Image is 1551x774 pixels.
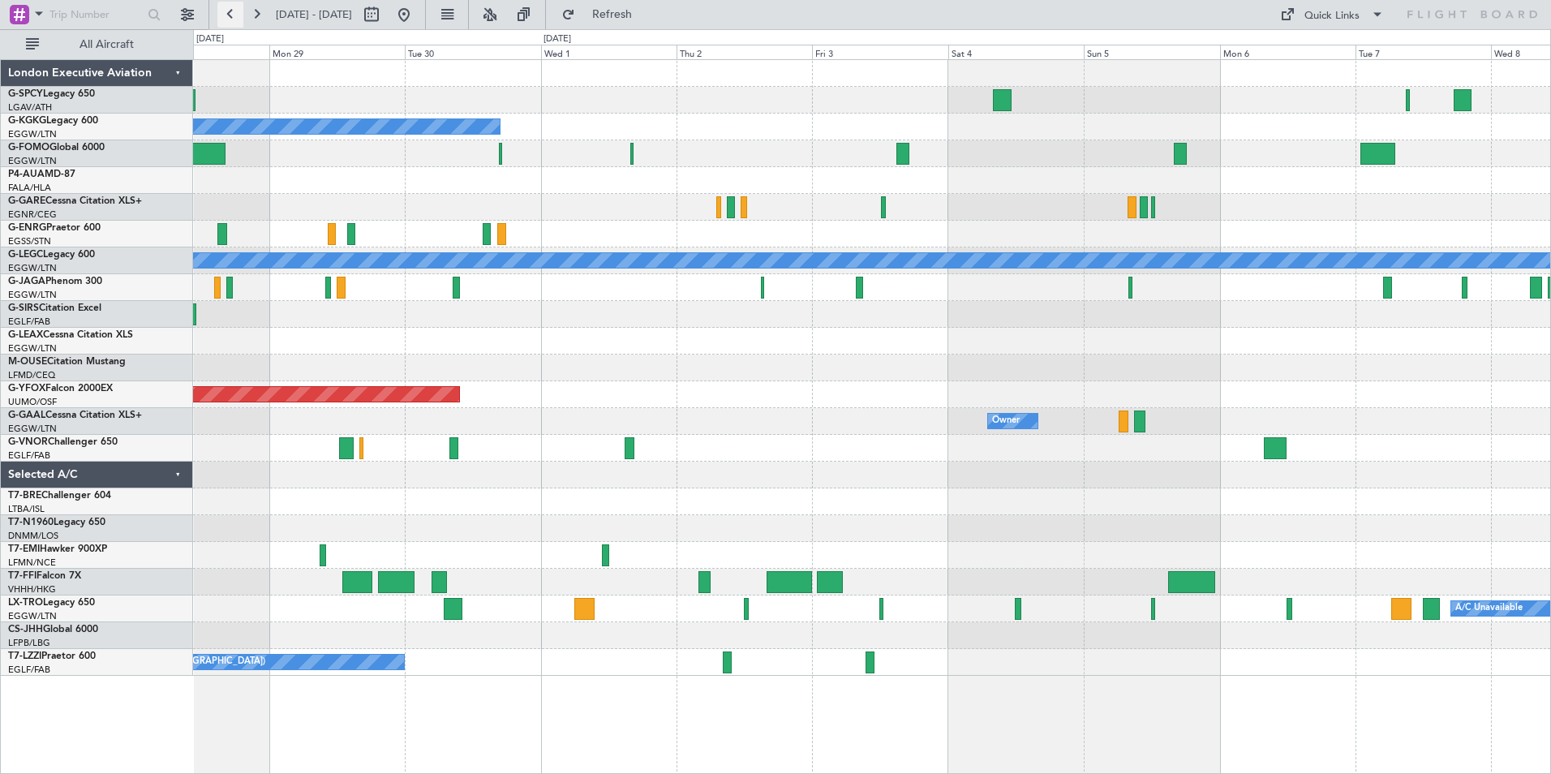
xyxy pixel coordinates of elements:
[8,235,51,247] a: EGSS/STN
[8,651,96,661] a: T7-LZZIPraetor 600
[8,143,105,153] a: G-FOMOGlobal 6000
[8,289,57,301] a: EGGW/LTN
[554,2,651,28] button: Refresh
[8,637,50,649] a: LFPB/LBG
[8,491,111,501] a: T7-BREChallenger 604
[8,303,39,313] span: G-SIRS
[8,423,57,435] a: EGGW/LTN
[8,250,43,260] span: G-LEGC
[1084,45,1219,59] div: Sun 5
[8,503,45,515] a: LTBA/ISL
[541,45,677,59] div: Wed 1
[8,182,51,194] a: FALA/HLA
[8,277,102,286] a: G-JAGAPhenom 300
[8,196,45,206] span: G-GARE
[8,411,45,420] span: G-GAAL
[8,250,95,260] a: G-LEGCLegacy 600
[8,330,43,340] span: G-LEAX
[1455,596,1523,621] div: A/C Unavailable
[8,518,105,527] a: T7-N1960Legacy 650
[1220,45,1356,59] div: Mon 6
[8,330,133,340] a: G-LEAXCessna Citation XLS
[8,170,75,179] a: P4-AUAMD-87
[134,45,269,59] div: Sun 28
[8,598,43,608] span: LX-TRO
[8,89,95,99] a: G-SPCYLegacy 650
[8,625,98,634] a: CS-JHHGlobal 6000
[49,2,143,27] input: Trip Number
[8,357,47,367] span: M-OUSE
[8,571,37,581] span: T7-FFI
[948,45,1084,59] div: Sat 4
[8,369,55,381] a: LFMD/CEQ
[1304,8,1360,24] div: Quick Links
[8,530,58,542] a: DNMM/LOS
[543,32,571,46] div: [DATE]
[8,196,142,206] a: G-GARECessna Citation XLS+
[8,357,126,367] a: M-OUSECitation Mustang
[8,262,57,274] a: EGGW/LTN
[276,7,352,22] span: [DATE] - [DATE]
[8,209,57,221] a: EGNR/CEG
[8,491,41,501] span: T7-BRE
[8,544,40,554] span: T7-EMI
[8,651,41,661] span: T7-LZZI
[8,143,49,153] span: G-FOMO
[8,411,142,420] a: G-GAALCessna Citation XLS+
[677,45,812,59] div: Thu 2
[1356,45,1491,59] div: Tue 7
[8,598,95,608] a: LX-TROLegacy 650
[8,518,54,527] span: T7-N1960
[8,316,50,328] a: EGLF/FAB
[992,409,1020,433] div: Owner
[8,449,50,462] a: EGLF/FAB
[8,155,57,167] a: EGGW/LTN
[8,610,57,622] a: EGGW/LTN
[8,170,45,179] span: P4-AUA
[196,32,224,46] div: [DATE]
[8,116,98,126] a: G-KGKGLegacy 600
[18,32,176,58] button: All Aircraft
[8,583,56,596] a: VHHH/HKG
[578,9,647,20] span: Refresh
[8,625,43,634] span: CS-JHH
[8,384,45,393] span: G-YFOX
[812,45,947,59] div: Fri 3
[42,39,171,50] span: All Aircraft
[8,89,43,99] span: G-SPCY
[8,557,56,569] a: LFMN/NCE
[8,303,101,313] a: G-SIRSCitation Excel
[8,664,50,676] a: EGLF/FAB
[405,45,540,59] div: Tue 30
[8,128,57,140] a: EGGW/LTN
[8,342,57,355] a: EGGW/LTN
[8,223,101,233] a: G-ENRGPraetor 600
[8,437,48,447] span: G-VNOR
[8,544,107,554] a: T7-EMIHawker 900XP
[8,116,46,126] span: G-KGKG
[8,384,113,393] a: G-YFOXFalcon 2000EX
[1272,2,1392,28] button: Quick Links
[8,571,81,581] a: T7-FFIFalcon 7X
[8,277,45,286] span: G-JAGA
[269,45,405,59] div: Mon 29
[8,101,52,114] a: LGAV/ATH
[8,396,57,408] a: UUMO/OSF
[8,223,46,233] span: G-ENRG
[8,437,118,447] a: G-VNORChallenger 650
